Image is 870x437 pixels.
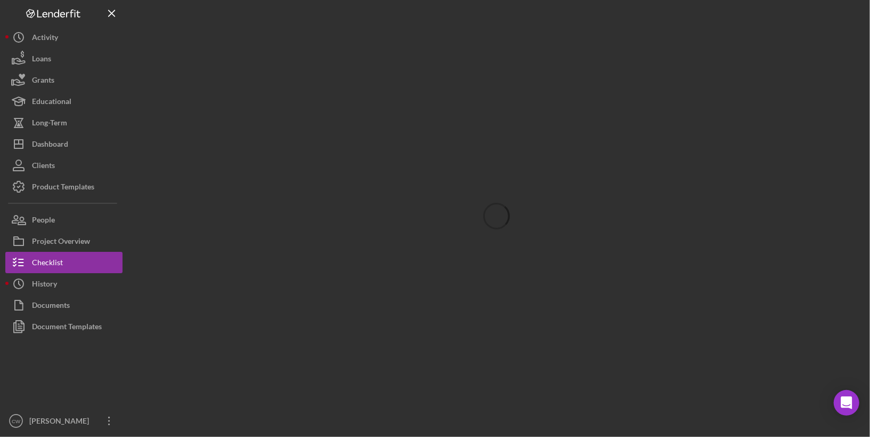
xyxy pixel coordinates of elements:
button: Grants [5,69,123,91]
button: Dashboard [5,133,123,155]
div: Documents [32,295,70,319]
div: People [32,209,55,233]
button: Document Templates [5,316,123,337]
div: Long-Term [32,112,67,136]
div: Project Overview [32,231,90,255]
div: Checklist [32,252,63,276]
button: Project Overview [5,231,123,252]
div: Dashboard [32,133,68,157]
button: Loans [5,48,123,69]
button: Clients [5,155,123,176]
div: [PERSON_NAME] [27,410,96,434]
div: Educational [32,91,71,115]
div: Document Templates [32,316,102,340]
button: Long-Term [5,112,123,133]
div: Product Templates [32,176,94,200]
div: Loans [32,48,51,72]
button: People [5,209,123,231]
button: CW[PERSON_NAME] [5,410,123,432]
div: Grants [32,69,54,93]
div: Open Intercom Messenger [834,390,859,416]
text: CW [12,418,21,424]
div: History [32,273,57,297]
button: Product Templates [5,176,123,197]
button: Checklist [5,252,123,273]
button: Educational [5,91,123,112]
button: Activity [5,27,123,48]
button: Documents [5,295,123,316]
div: Activity [32,27,58,51]
button: History [5,273,123,295]
div: Clients [32,155,55,179]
